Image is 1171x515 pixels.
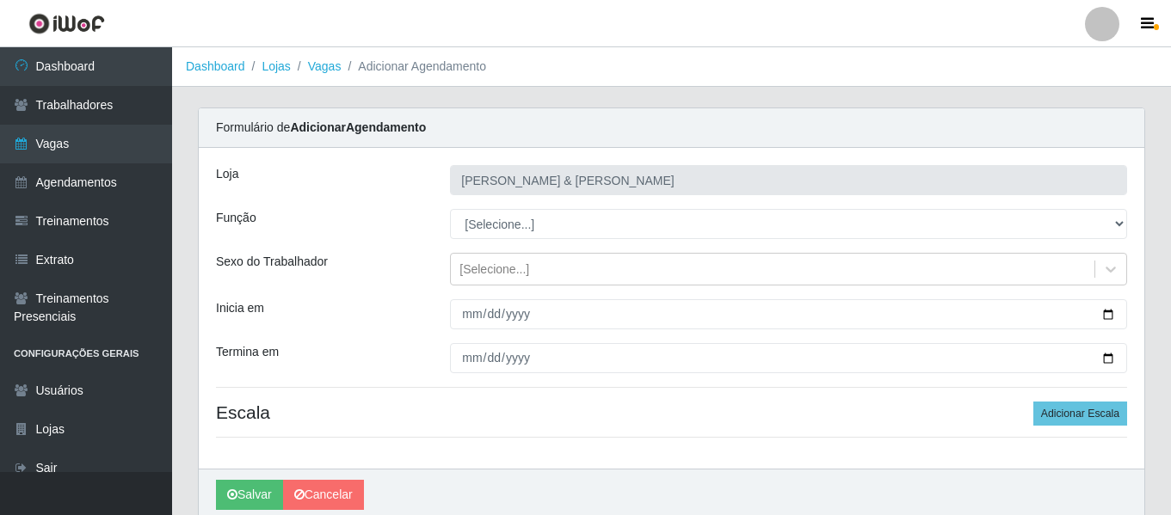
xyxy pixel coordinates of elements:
[308,59,342,73] a: Vagas
[216,253,328,271] label: Sexo do Trabalhador
[216,165,238,183] label: Loja
[216,343,279,361] label: Termina em
[450,299,1127,329] input: 00/00/0000
[216,209,256,227] label: Função
[186,59,245,73] a: Dashboard
[341,58,486,76] li: Adicionar Agendamento
[1033,402,1127,426] button: Adicionar Escala
[290,120,426,134] strong: Adicionar Agendamento
[262,59,290,73] a: Lojas
[450,343,1127,373] input: 00/00/0000
[216,480,283,510] button: Salvar
[216,299,264,317] label: Inicia em
[459,261,529,279] div: [Selecione...]
[199,108,1144,148] div: Formulário de
[216,402,1127,423] h4: Escala
[172,47,1171,87] nav: breadcrumb
[283,480,364,510] a: Cancelar
[28,13,105,34] img: CoreUI Logo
